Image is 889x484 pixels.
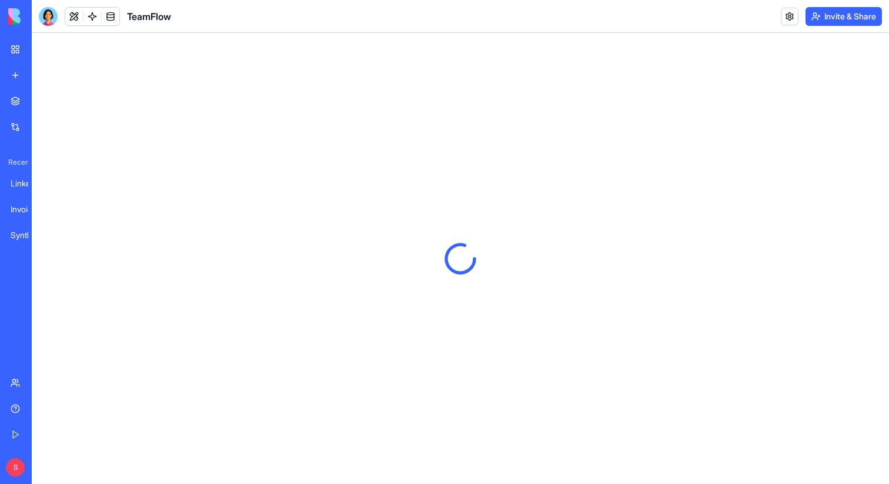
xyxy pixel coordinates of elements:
div: Synthetic Personas Lab [11,229,44,241]
span: S [6,458,25,477]
a: Invoice Data Extractor [4,198,51,221]
a: LinkedIn Profile Analyzer [4,172,51,195]
div: Invoice Data Extractor [11,203,44,215]
button: Invite & Share [806,7,882,26]
span: Recent [4,158,28,167]
img: logo [8,8,81,25]
div: LinkedIn Profile Analyzer [11,178,44,189]
a: Synthetic Personas Lab [4,223,51,247]
span: TeamFlow [127,9,171,24]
